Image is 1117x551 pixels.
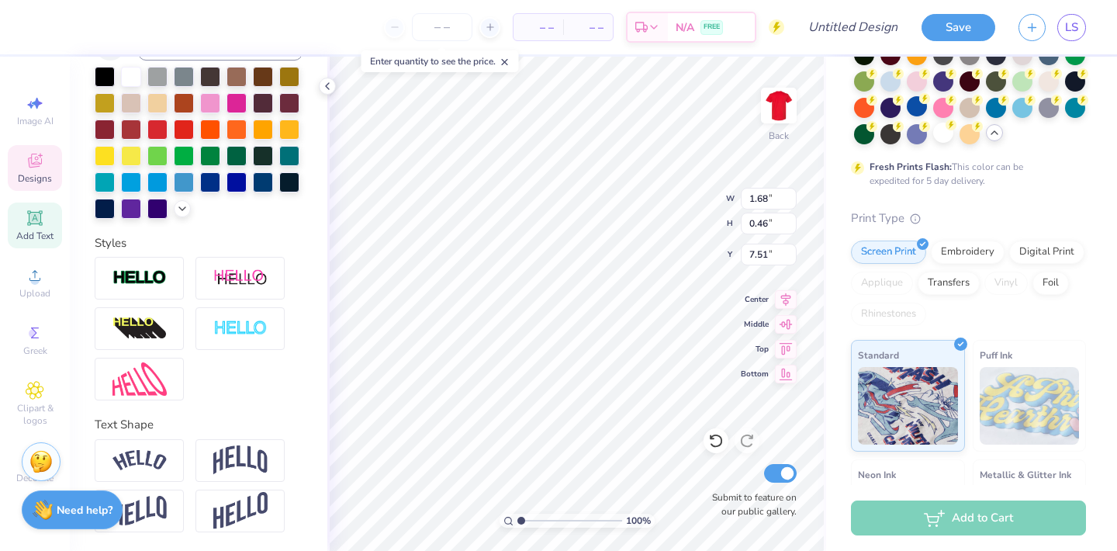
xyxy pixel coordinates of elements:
[918,272,980,295] div: Transfers
[704,490,797,518] label: Submit to feature on our public gallery.
[851,303,926,326] div: Rhinestones
[412,13,472,41] input: – –
[741,294,769,305] span: Center
[112,269,167,287] img: Stroke
[523,19,554,36] span: – –
[572,19,603,36] span: – –
[213,492,268,530] img: Rise
[704,22,720,33] span: FREE
[741,319,769,330] span: Middle
[16,230,54,242] span: Add Text
[851,210,1086,227] div: Print Type
[858,466,896,483] span: Neon Ink
[1065,19,1078,36] span: LS
[851,241,926,264] div: Screen Print
[18,172,52,185] span: Designs
[17,115,54,127] span: Image AI
[213,320,268,338] img: Negative Space
[922,14,995,41] button: Save
[980,367,1080,445] img: Puff Ink
[796,12,910,43] input: Untitled Design
[980,466,1071,483] span: Metallic & Glitter Ink
[1009,241,1084,264] div: Digital Print
[741,344,769,355] span: Top
[16,472,54,484] span: Decorate
[23,345,47,357] span: Greek
[112,450,167,471] img: Arc
[676,19,694,36] span: N/A
[931,241,1005,264] div: Embroidery
[984,272,1028,295] div: Vinyl
[769,129,789,143] div: Back
[213,445,268,475] img: Arch
[870,161,952,173] strong: Fresh Prints Flash:
[112,362,167,396] img: Free Distort
[858,347,899,363] span: Standard
[57,503,112,518] strong: Need help?
[1032,272,1069,295] div: Foil
[8,402,62,427] span: Clipart & logos
[870,160,1060,188] div: This color can be expedited for 5 day delivery.
[19,287,50,300] span: Upload
[980,347,1012,363] span: Puff Ink
[95,234,303,252] div: Styles
[851,272,913,295] div: Applique
[626,514,651,528] span: 100 %
[741,369,769,379] span: Bottom
[95,416,303,434] div: Text Shape
[112,496,167,526] img: Flag
[213,269,268,288] img: Shadow
[858,367,958,445] img: Standard
[112,317,167,341] img: 3d Illusion
[1057,14,1086,41] a: LS
[361,50,519,72] div: Enter quantity to see the price.
[763,90,794,121] img: Back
